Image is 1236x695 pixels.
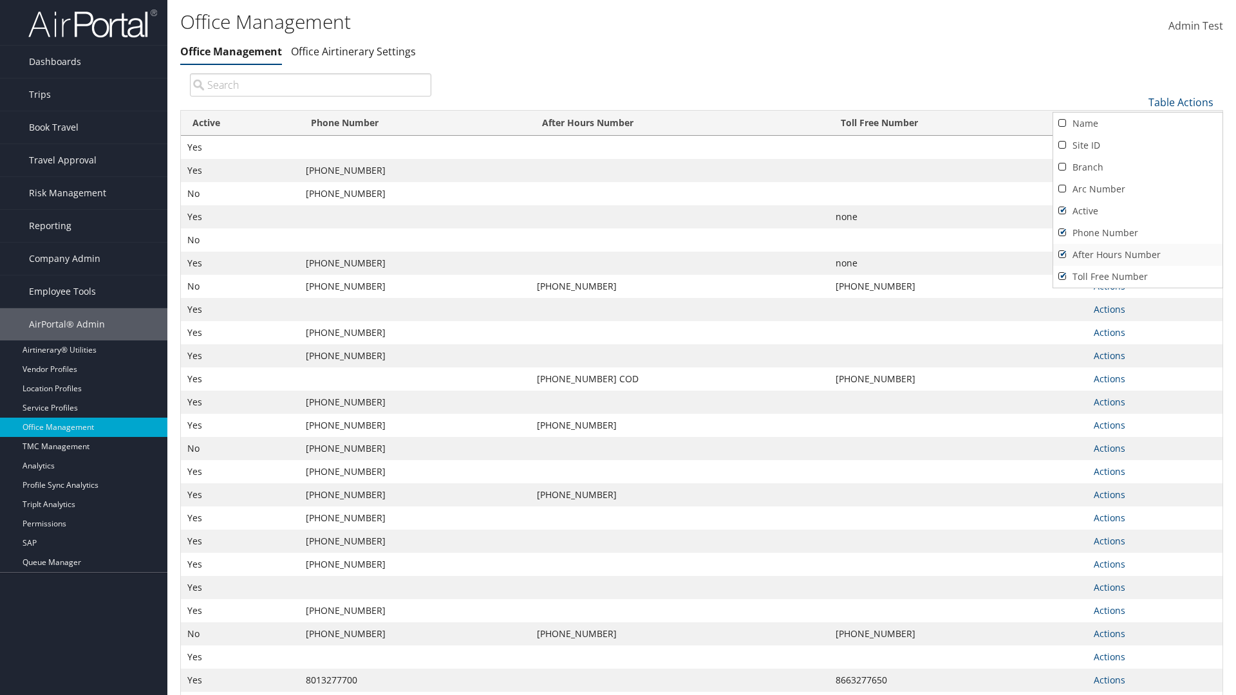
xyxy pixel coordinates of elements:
a: Active [1053,200,1222,222]
a: Arc Number [1053,178,1222,200]
a: Phone Number [1053,222,1222,244]
span: Dashboards [29,46,81,78]
a: Site ID [1053,134,1222,156]
span: Company Admin [29,243,100,275]
a: Toll Free Number [1053,266,1222,288]
a: Name [1053,113,1222,134]
a: After Hours Number [1053,244,1222,266]
span: Trips [29,79,51,111]
span: Risk Management [29,177,106,209]
span: Reporting [29,210,71,242]
span: Book Travel [29,111,79,144]
span: AirPortal® Admin [29,308,105,340]
span: Travel Approval [29,144,97,176]
span: Employee Tools [29,275,96,308]
img: airportal-logo.png [28,8,157,39]
a: Branch [1053,156,1222,178]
